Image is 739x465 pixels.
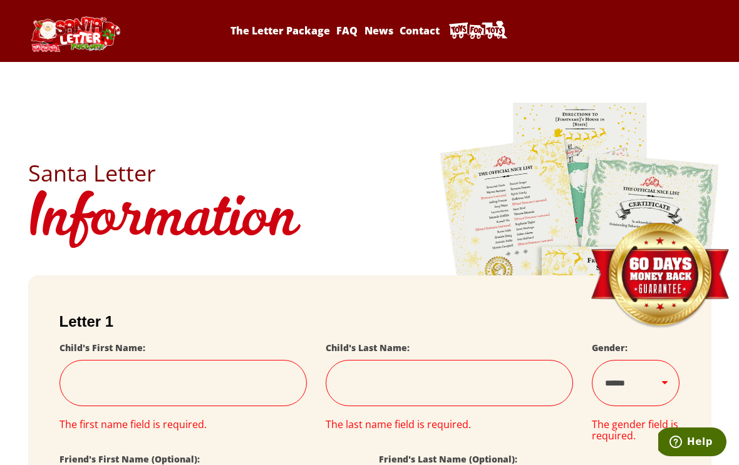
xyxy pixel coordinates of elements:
label: Child's First Name: [59,342,145,354]
img: Santa Letter Logo [28,16,122,52]
a: News [362,24,395,38]
a: The Letter Package [229,24,332,38]
label: Friend's Last Name (Optional): [379,453,517,465]
h2: Santa Letter [28,162,711,185]
div: The last name field is required. [326,419,573,430]
a: FAQ [334,24,359,38]
iframe: Opens a widget where you can find more information [658,427,726,459]
div: The gender field is required. [592,419,680,442]
label: Child's Last Name: [326,342,410,354]
h2: Letter 1 [59,313,680,330]
h1: Information [28,185,711,257]
a: Contact [398,24,442,38]
label: Gender: [592,342,628,354]
label: Friend's First Name (Optional): [59,453,200,465]
img: Money Back Guarantee [589,222,730,329]
img: letters.png [439,101,721,451]
div: The first name field is required. [59,419,307,430]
